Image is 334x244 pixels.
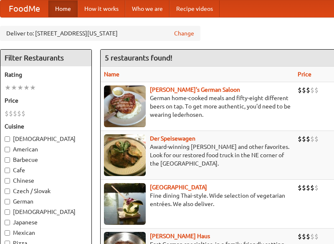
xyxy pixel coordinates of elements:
p: Award-winning [PERSON_NAME] and other favorites. Look for our restored food truck in the NE corne... [104,143,291,168]
a: Der Speisewagen [150,135,195,142]
label: Japanese [5,218,87,226]
li: $ [314,232,319,241]
a: [PERSON_NAME] Haus [150,233,210,239]
a: Recipe videos [170,0,220,17]
li: $ [302,232,306,241]
a: FoodMe [0,0,48,17]
li: $ [302,134,306,143]
li: $ [298,232,302,241]
li: $ [302,183,306,192]
li: $ [302,86,306,95]
h5: Price [5,96,87,105]
li: ★ [5,83,11,92]
li: $ [298,134,302,143]
h5: Rating [5,70,87,79]
input: American [5,147,10,152]
label: [DEMOGRAPHIC_DATA] [5,135,87,143]
label: [DEMOGRAPHIC_DATA] [5,208,87,216]
input: [DEMOGRAPHIC_DATA] [5,209,10,215]
li: ★ [30,83,36,92]
li: ★ [23,83,30,92]
li: ★ [11,83,17,92]
input: German [5,199,10,204]
li: ★ [17,83,23,92]
li: $ [298,86,302,95]
input: Cafe [5,168,10,173]
input: Czech / Slovak [5,189,10,194]
li: $ [310,183,314,192]
p: Fine dining Thai-style. Wide selection of vegetarian entrées. We also deliver. [104,191,291,208]
li: $ [306,232,310,241]
label: German [5,197,87,206]
li: $ [5,109,9,118]
input: Barbecue [5,157,10,163]
label: Barbecue [5,156,87,164]
label: Chinese [5,176,87,185]
a: Who we are [125,0,170,17]
label: American [5,145,87,153]
li: $ [310,86,314,95]
li: $ [314,134,319,143]
li: $ [21,109,25,118]
input: Japanese [5,220,10,225]
li: $ [310,232,314,241]
label: Czech / Slovak [5,187,87,195]
p: German home-cooked meals and fifty-eight different beers on tap. To get more authentic, you'd nee... [104,94,291,119]
a: How it works [78,0,125,17]
label: Cafe [5,166,87,174]
li: $ [9,109,13,118]
a: Name [104,71,119,78]
label: Mexican [5,229,87,237]
li: $ [314,183,319,192]
li: $ [17,109,21,118]
li: $ [306,183,310,192]
h5: Cuisine [5,122,87,131]
img: speisewagen.jpg [104,134,146,176]
li: $ [298,183,302,192]
li: $ [306,86,310,95]
a: [PERSON_NAME]'s German Saloon [150,86,240,93]
input: Chinese [5,178,10,184]
li: $ [13,109,17,118]
ng-pluralize: 5 restaurants found! [105,54,172,62]
input: Mexican [5,230,10,236]
img: esthers.jpg [104,86,146,127]
h4: Filter Restaurants [0,50,91,66]
li: $ [310,134,314,143]
a: Change [174,29,194,38]
img: satay.jpg [104,183,146,225]
li: $ [314,86,319,95]
a: Home [48,0,78,17]
a: Price [298,71,311,78]
li: $ [306,134,310,143]
input: [DEMOGRAPHIC_DATA] [5,136,10,142]
a: [GEOGRAPHIC_DATA] [150,184,207,191]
